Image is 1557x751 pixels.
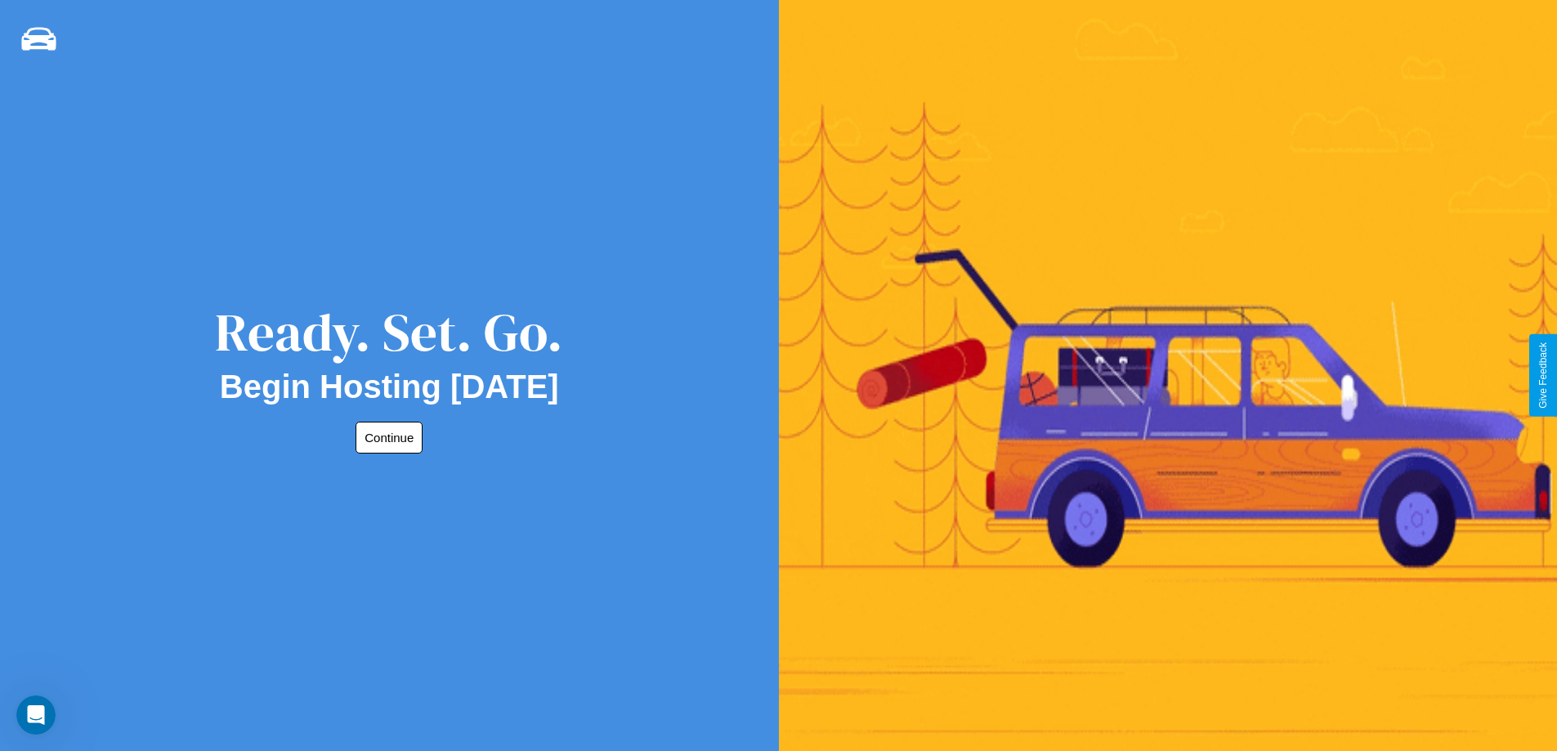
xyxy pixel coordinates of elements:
div: Ready. Set. Go. [215,296,563,369]
button: Continue [356,422,423,454]
iframe: Intercom live chat [16,695,56,735]
h2: Begin Hosting [DATE] [220,369,559,405]
div: Give Feedback [1537,342,1549,409]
